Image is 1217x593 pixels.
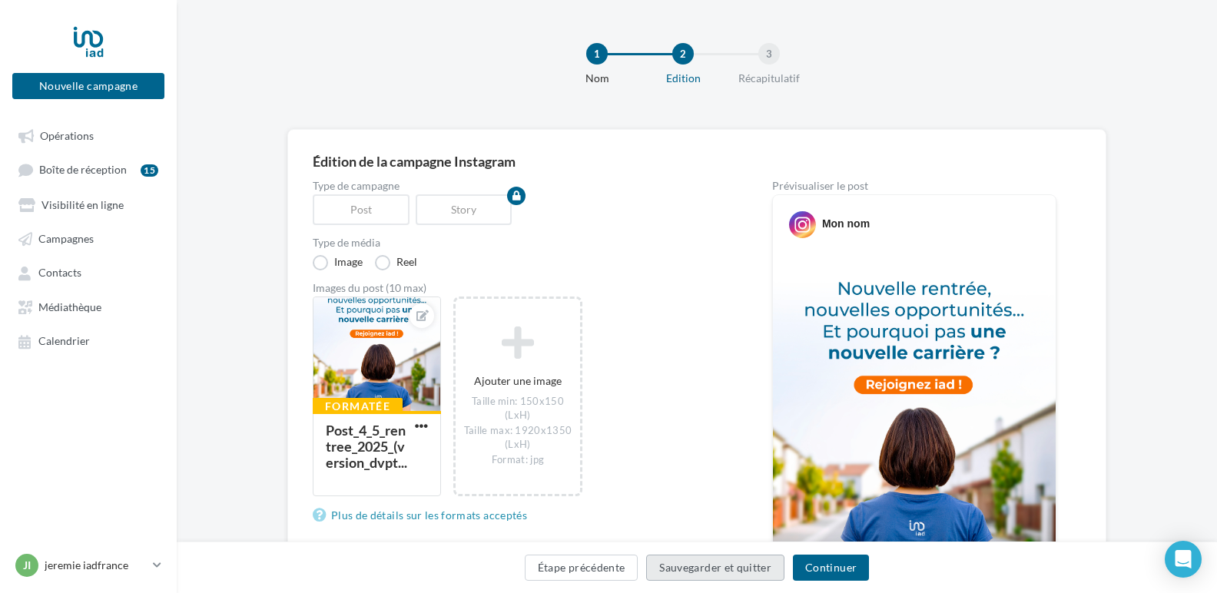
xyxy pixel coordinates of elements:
div: 2 [672,43,694,65]
span: Calendrier [38,335,90,348]
a: Visibilité en ligne [9,190,167,218]
label: Reel [375,255,417,270]
button: Nouvelle campagne [12,73,164,99]
div: Mon nom [822,216,870,231]
button: Continuer [793,555,869,581]
div: Prévisualiser le post [772,181,1056,191]
div: Edition [634,71,732,86]
div: 1 [586,43,608,65]
span: Campagnes [38,232,94,245]
span: Médiathèque [38,300,101,313]
div: Images du post (10 max) [313,283,723,293]
div: Récapitulatif [720,71,818,86]
a: Plus de détails sur les formats acceptés [313,506,533,525]
a: Contacts [9,258,167,286]
button: Sauvegarder et quitter [646,555,784,581]
a: ji jeremie iadfrance [12,551,164,580]
div: Nom [548,71,646,86]
a: Calendrier [9,326,167,354]
span: Opérations [40,129,94,142]
span: ji [23,558,31,573]
label: Type de campagne [313,181,723,191]
div: Formatée [313,398,403,415]
div: Open Intercom Messenger [1165,541,1202,578]
a: Médiathèque [9,293,167,320]
p: jeremie iadfrance [45,558,147,573]
label: Type de média [313,237,723,248]
div: 15 [141,164,158,177]
a: Opérations [9,121,167,149]
div: 3 [758,43,780,65]
a: Campagnes [9,224,167,252]
div: Post_4_5_rentree_2025_(version_dvpt... [326,422,407,471]
button: Étape précédente [525,555,638,581]
span: Visibilité en ligne [41,198,124,211]
span: Contacts [38,267,81,280]
div: Édition de la campagne Instagram [313,154,1081,168]
a: Boîte de réception15 [9,155,167,184]
span: Boîte de réception [39,164,127,177]
label: Image [313,255,363,270]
